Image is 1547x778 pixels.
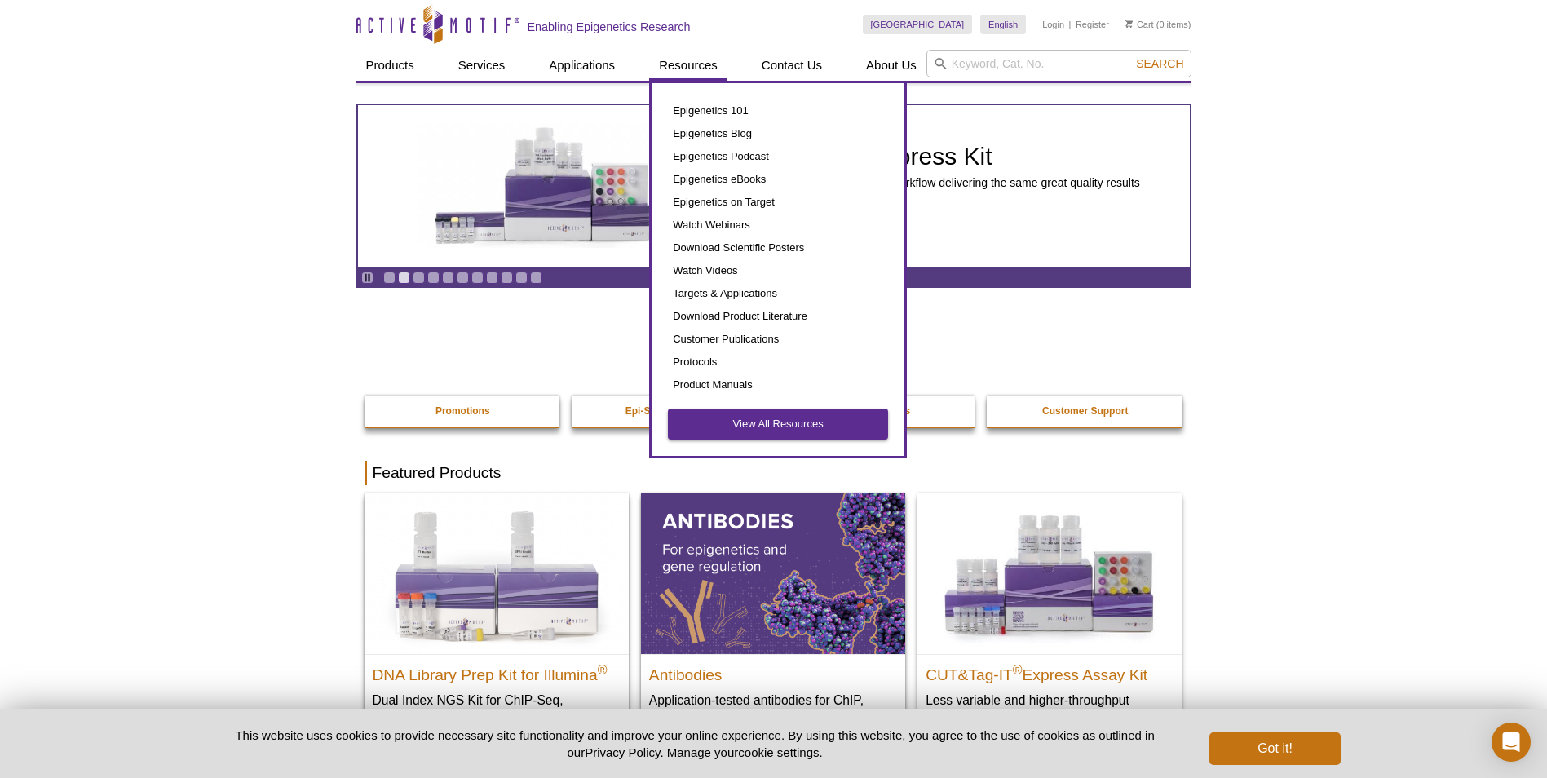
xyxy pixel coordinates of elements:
[649,659,897,683] h2: Antibodies
[1125,15,1191,34] li: (0 items)
[365,461,1183,485] h2: Featured Products
[738,745,819,759] button: cookie settings
[668,236,888,259] a: Download Scientific Posters
[413,272,425,284] a: Go to slide 3
[863,15,973,34] a: [GEOGRAPHIC_DATA]
[585,745,660,759] a: Privacy Policy
[668,145,888,168] a: Epigenetics Podcast
[572,396,769,427] a: Epi-Services Quote
[530,272,542,284] a: Go to slide 11
[856,50,926,81] a: About Us
[1042,405,1128,417] strong: Customer Support
[649,50,727,81] a: Resources
[641,493,905,653] img: All Antibodies
[668,374,888,396] a: Product Manuals
[1125,20,1133,28] img: Your Cart
[1209,732,1340,765] button: Got it!
[980,15,1026,34] a: English
[1136,57,1183,70] span: Search
[539,50,625,81] a: Applications
[365,493,629,757] a: DNA Library Prep Kit for Illumina DNA Library Prep Kit for Illumina® Dual Index NGS Kit for ChIP-...
[398,272,410,284] a: Go to slide 2
[358,105,1190,267] a: ATAC-Seq Express Kit ATAC-Seq Express Kit Simplified, faster ATAC-Seq workflow delivering the sam...
[1125,19,1154,30] a: Cart
[365,396,562,427] a: Promotions
[668,305,888,328] a: Download Product Literature
[926,659,1174,683] h2: CUT&Tag-IT Express Assay Kit
[1013,662,1023,676] sup: ®
[752,50,832,81] a: Contact Us
[668,168,888,191] a: Epigenetics eBooks
[668,99,888,122] a: Epigenetics 101
[625,405,715,417] strong: Epi-Services Quote
[501,272,513,284] a: Go to slide 9
[987,396,1184,427] a: Customer Support
[668,122,888,145] a: Epigenetics Blog
[410,124,679,248] img: ATAC-Seq Express Kit
[449,50,515,81] a: Services
[358,105,1190,267] article: ATAC-Seq Express Kit
[207,727,1183,761] p: This website uses cookies to provide necessary site functionality and improve your online experie...
[668,191,888,214] a: Epigenetics on Target
[1492,723,1531,762] div: Open Intercom Messenger
[917,493,1182,740] a: CUT&Tag-IT® Express Assay Kit CUT&Tag-IT®Express Assay Kit Less variable and higher-throughput ge...
[749,144,1140,169] h2: ATAC-Seq Express Kit
[356,50,424,81] a: Products
[649,692,897,725] p: Application-tested antibodies for ChIP, CUT&Tag, and CUT&RUN.
[917,493,1182,653] img: CUT&Tag-IT® Express Assay Kit
[598,662,608,676] sup: ®
[442,272,454,284] a: Go to slide 5
[668,282,888,305] a: Targets & Applications
[749,175,1140,190] p: Simplified, faster ATAC-Seq workflow delivering the same great quality results
[427,272,440,284] a: Go to slide 4
[668,214,888,236] a: Watch Webinars
[383,272,396,284] a: Go to slide 1
[668,409,888,440] a: View All Resources
[486,272,498,284] a: Go to slide 8
[1131,56,1188,71] button: Search
[668,259,888,282] a: Watch Videos
[373,659,621,683] h2: DNA Library Prep Kit for Illumina
[668,328,888,351] a: Customer Publications
[926,50,1191,77] input: Keyword, Cat. No.
[457,272,469,284] a: Go to slide 6
[1069,15,1072,34] li: |
[1042,19,1064,30] a: Login
[365,493,629,653] img: DNA Library Prep Kit for Illumina
[1076,19,1109,30] a: Register
[926,692,1174,725] p: Less variable and higher-throughput genome-wide profiling of histone marks​.
[515,272,528,284] a: Go to slide 10
[668,351,888,374] a: Protocols
[641,493,905,740] a: All Antibodies Antibodies Application-tested antibodies for ChIP, CUT&Tag, and CUT&RUN.
[528,20,691,34] h2: Enabling Epigenetics Research
[471,272,484,284] a: Go to slide 7
[373,692,621,741] p: Dual Index NGS Kit for ChIP-Seq, CUT&RUN, and ds methylated DNA assays.
[435,405,490,417] strong: Promotions
[361,272,373,284] a: Toggle autoplay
